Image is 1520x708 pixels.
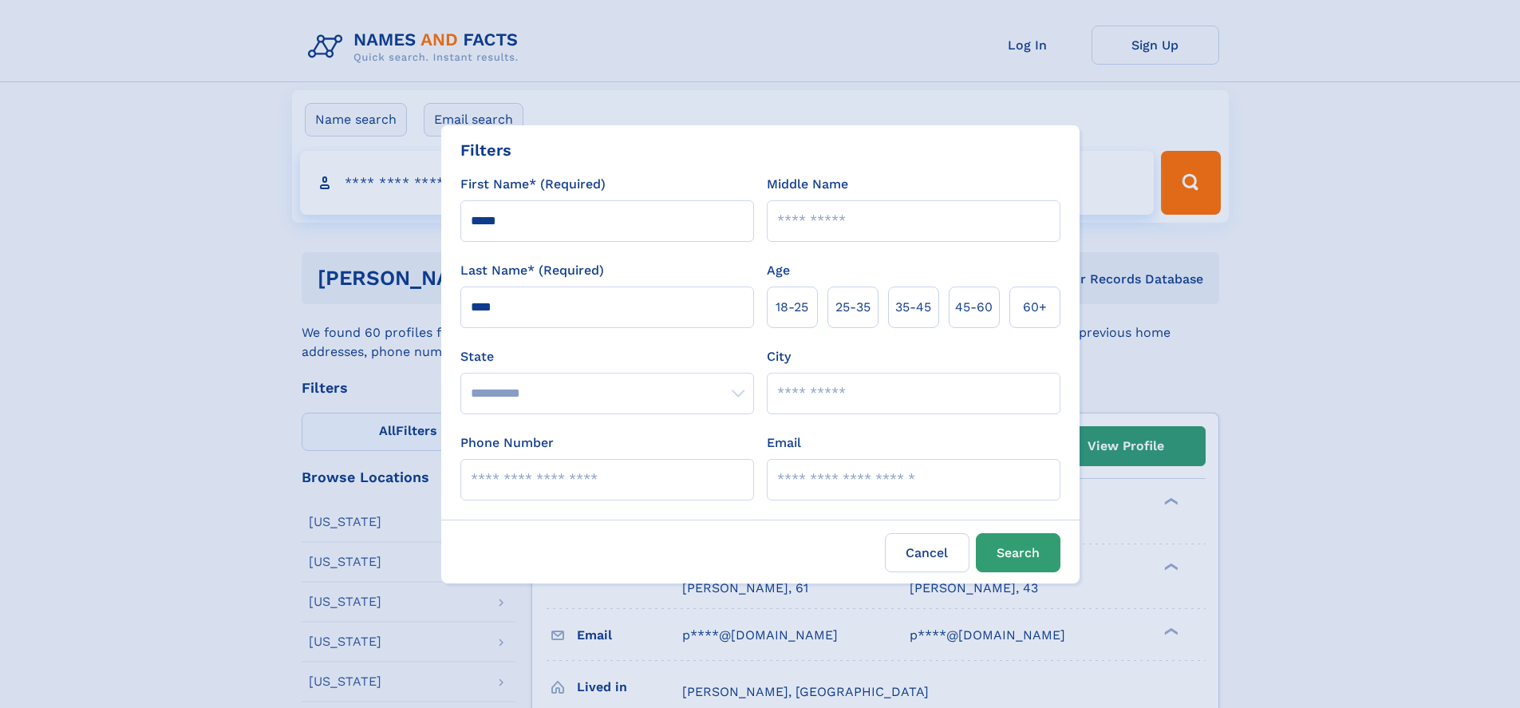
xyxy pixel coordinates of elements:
label: First Name* (Required) [460,175,606,194]
label: Middle Name [767,175,848,194]
label: Age [767,261,790,280]
div: Filters [460,138,511,162]
span: 60+ [1023,298,1047,317]
label: State [460,347,754,366]
span: 18‑25 [776,298,808,317]
span: 25‑35 [835,298,871,317]
button: Search [976,533,1060,572]
label: Phone Number [460,433,554,453]
span: 35‑45 [895,298,931,317]
span: 45‑60 [955,298,993,317]
label: Cancel [885,533,969,572]
label: City [767,347,791,366]
label: Email [767,433,801,453]
label: Last Name* (Required) [460,261,604,280]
